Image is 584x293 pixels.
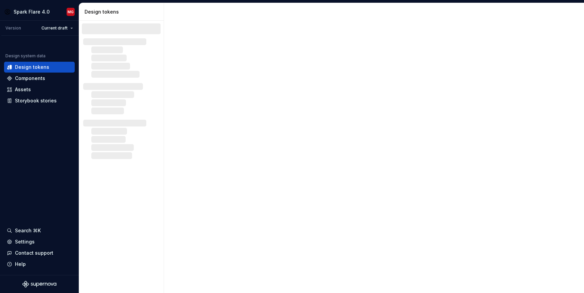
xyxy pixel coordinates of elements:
div: Contact support [15,250,53,256]
button: Help [4,259,75,270]
div: Settings [15,238,35,245]
div: Assets [15,86,31,93]
div: MG [68,9,74,15]
div: Design system data [5,53,45,59]
button: Contact support [4,248,75,258]
div: Design tokens [15,64,49,71]
button: Current draft [38,23,76,33]
a: Assets [4,84,75,95]
button: Spark Flare 4.0MG [1,4,77,19]
span: Current draft [41,25,68,31]
button: Search ⌘K [4,225,75,236]
a: Components [4,73,75,84]
a: Design tokens [4,62,75,73]
div: Spark Flare 4.0 [14,8,50,15]
div: Version [5,25,21,31]
a: Settings [4,236,75,247]
div: Storybook stories [15,97,57,104]
div: Components [15,75,45,82]
a: Storybook stories [4,95,75,106]
div: Help [15,261,26,268]
div: Search ⌘K [15,227,41,234]
div: Design tokens [85,8,161,15]
svg: Supernova Logo [22,281,56,288]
